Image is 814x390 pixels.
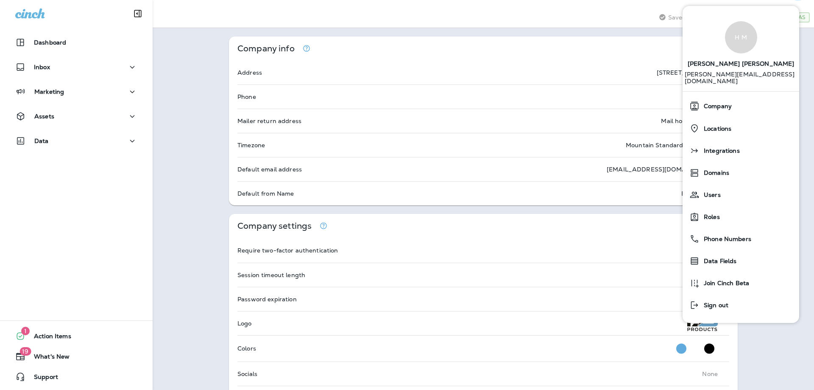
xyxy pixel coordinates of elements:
[700,213,720,221] span: Roles
[683,184,799,206] button: Users
[8,108,144,125] button: Assets
[237,272,305,278] p: Session timeout length
[683,206,799,228] button: Roles
[20,347,31,356] span: 19
[237,166,302,173] p: Default email address
[34,113,54,120] p: Assets
[237,222,312,230] p: Company settings
[683,294,799,316] button: Sign out
[700,125,731,132] span: Locations
[8,132,144,149] button: Data
[8,368,144,385] button: Support
[237,45,295,52] p: Company info
[700,302,728,309] span: Sign out
[25,333,71,343] span: Action Items
[237,93,256,100] p: Phone
[8,83,144,100] button: Marketing
[661,118,718,124] p: Mail house address
[700,191,721,199] span: Users
[700,103,732,110] span: Company
[237,118,301,124] p: Mailer return address
[687,316,718,331] img: BS%20EMAIL%20LOGO.jpg
[685,71,797,91] p: [PERSON_NAME][EMAIL_ADDRESS][DOMAIN_NAME]
[686,98,796,115] a: Company
[668,14,686,21] span: Saved
[725,21,757,53] div: H M
[683,140,799,162] button: Integrations
[683,272,799,294] button: Join Cinch Beta
[34,137,49,144] p: Data
[34,88,64,95] p: Marketing
[700,258,737,265] span: Data Fields
[683,13,799,91] a: H M[PERSON_NAME] [PERSON_NAME] [PERSON_NAME][EMAIL_ADDRESS][DOMAIN_NAME]
[700,280,749,287] span: Join Cinch Beta
[686,230,796,247] a: Phone Numbers
[657,69,718,76] p: [STREET_ADDRESS]
[673,340,690,357] button: Primary Color
[237,142,265,149] p: Timezone
[237,296,297,303] p: Password expiration
[237,345,256,352] p: Colors
[683,117,799,140] button: Locations
[8,59,144,76] button: Inbox
[34,39,66,46] p: Dashboard
[701,340,718,357] button: Secondary Color
[237,247,338,254] p: Require two-factor authentication
[683,95,799,117] button: Company
[686,142,796,159] a: Integrations
[237,370,257,377] p: Socials
[237,69,262,76] p: Address
[237,320,252,327] p: Logo
[700,147,740,154] span: Integrations
[686,186,796,203] a: Users
[686,208,796,225] a: Roles
[34,64,50,70] p: Inbox
[237,190,294,197] p: Default from Name
[21,327,30,335] span: 1
[700,236,751,243] span: Phone Numbers
[688,53,794,71] span: [PERSON_NAME] [PERSON_NAME]
[683,162,799,184] button: Domains
[683,228,799,250] button: Phone Numbers
[25,373,58,384] span: Support
[686,253,796,269] a: Data Fields
[626,142,718,149] p: Mountain Standard Time (MST)
[702,370,718,377] p: None
[607,166,718,173] p: [EMAIL_ADDRESS][DOMAIN_NAME]
[700,169,729,177] span: Domains
[686,164,796,181] a: Domains
[8,348,144,365] button: 19What's New
[126,5,150,22] button: Collapse Sidebar
[8,34,144,51] button: Dashboard
[8,328,144,345] button: 1Action Items
[25,353,70,363] span: What's New
[686,120,796,137] a: Locations
[683,250,799,272] button: Data Fields
[681,190,718,197] p: BS Products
